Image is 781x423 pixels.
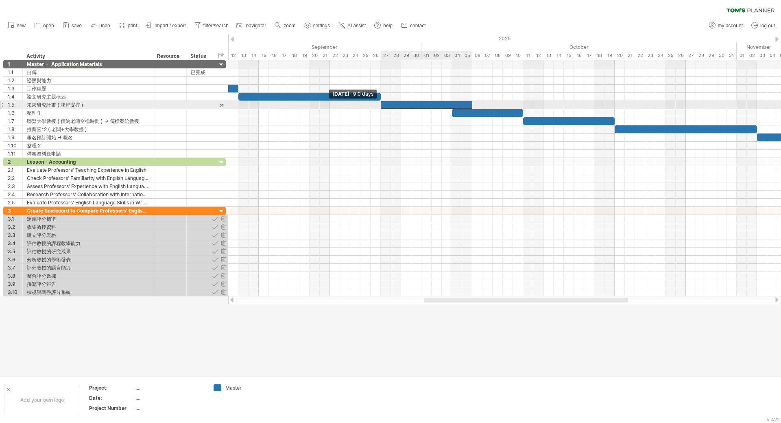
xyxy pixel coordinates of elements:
div: remove [219,280,227,288]
a: contact [399,20,428,31]
a: settings [302,20,332,31]
div: Friday, 24 October 2025 [655,51,665,60]
div: Wednesday, 15 October 2025 [564,51,574,60]
div: Monday, 3 November 2025 [757,51,767,60]
div: Tuesday, 7 October 2025 [482,51,493,60]
div: 整合評分數據 [27,272,149,280]
div: Assess Professors' Experience with English Language Editing and Proofreading [27,182,149,190]
div: remove [219,288,227,296]
div: 建立評分表格 [27,231,149,239]
a: print [117,20,140,31]
div: Monday, 13 October 2025 [543,51,554,60]
div: Tuesday, 28 October 2025 [696,51,706,60]
a: navigator [235,20,268,31]
div: remove [219,215,227,223]
div: Sunday, 19 October 2025 [604,51,615,60]
div: Date: [89,395,134,401]
div: remove [219,264,227,272]
div: Saturday, 20 September 2025 [310,51,320,60]
div: 3.9 [8,280,22,288]
div: Friday, 10 October 2025 [513,51,523,60]
div: approve [211,248,219,255]
div: Evaluate Professors' English Language Skills in Writing and Communication [27,199,149,206]
span: AI assist [347,23,366,28]
div: 證照與能力 [27,77,149,84]
span: help [383,23,393,28]
a: help [372,20,395,31]
div: Master - Application Materials [27,60,149,68]
div: 1.3 [8,85,22,92]
div: Thursday, 9 October 2025 [503,51,513,60]
span: log out [760,23,775,28]
div: Sunday, 14 September 2025 [249,51,259,60]
div: Project Number [89,405,134,412]
div: 定義評分標準 [27,215,149,223]
div: 2.3 [8,182,22,190]
span: import / export [155,23,186,28]
div: 工作經歷 [27,85,149,92]
div: October 2025 [421,43,737,51]
div: .... [135,405,204,412]
div: Project: [89,384,134,391]
div: Saturday, 13 September 2025 [238,51,249,60]
div: 1.9 [8,134,22,141]
div: 2.1 [8,166,22,174]
div: Monday, 29 September 2025 [401,51,411,60]
div: approve [211,264,219,272]
div: Monday, 27 October 2025 [686,51,696,60]
div: Activity [26,52,148,60]
div: September 2025 [116,43,421,51]
div: Saturday, 4 October 2025 [452,51,462,60]
div: 整理 2 [27,142,149,149]
span: filter/search [203,23,229,28]
div: 聯繫大學教授 ( 預約老師空檔時間 ) -> 傳檔案給教授 [27,117,149,125]
div: 1.8 [8,125,22,133]
a: zoom [273,20,298,31]
a: new [6,20,28,31]
a: save [61,20,84,31]
div: 報名預計開始 -> 報名 [27,134,149,141]
div: .... [135,384,204,391]
div: remove [219,248,227,255]
div: Wednesday, 17 September 2025 [279,51,289,60]
div: Lesson - Accounting [27,158,149,166]
div: Master [225,384,270,391]
div: Status [190,52,208,60]
span: contact [410,23,426,28]
a: open [32,20,57,31]
div: Wednesday, 29 October 2025 [706,51,716,60]
div: Create Scorecard to Compare Professors' English Language Expertise [27,207,149,215]
div: 評分教授的語言能力 [27,264,149,272]
div: 推薦函*2 ( 老闆+大學教授 ) [27,125,149,133]
div: 自傳 [27,68,149,76]
div: 1.11 [8,150,22,158]
span: undo [99,23,110,28]
div: Check Professors' Familiarity with English Language Academic Journals [27,174,149,182]
div: 3.10 [8,288,22,296]
span: navigator [246,23,266,28]
div: approve [211,231,219,239]
div: Friday, 31 October 2025 [726,51,737,60]
div: Friday, 12 September 2025 [228,51,238,60]
div: 3.7 [8,264,22,272]
div: 3.3 [8,231,22,239]
div: 撰寫評分報告 [27,280,149,288]
div: remove [219,256,227,263]
span: zoom [284,23,295,28]
div: Thursday, 18 September 2025 [289,51,299,60]
div: 1.2 [8,77,22,84]
div: Wednesday, 1 October 2025 [421,51,432,60]
div: Tuesday, 14 October 2025 [554,51,564,60]
div: 收集教授資料 [27,223,149,231]
div: approve [211,288,219,296]
div: 論文研究主題概述 [27,93,149,101]
div: 2 [8,158,22,166]
div: 檢視與調整評分系統 [27,288,149,296]
div: 3.4 [8,239,22,247]
div: 3.1 [8,215,22,223]
div: Saturday, 27 September 2025 [381,51,391,60]
div: Sunday, 28 September 2025 [391,51,401,60]
div: Evaluate Professors' Teaching Experience in English [27,166,149,174]
a: filter/search [192,20,231,31]
div: remove [219,231,227,239]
